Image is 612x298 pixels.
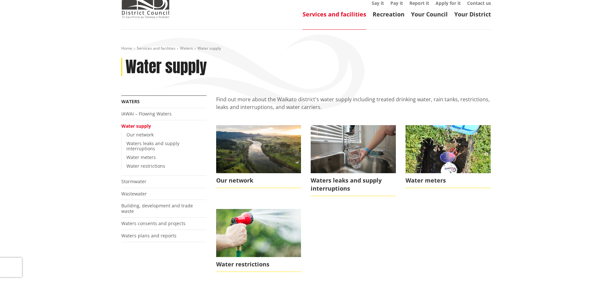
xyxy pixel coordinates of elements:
[303,10,366,18] a: Services and facilities
[121,111,172,117] a: IAWAI – Flowing Waters
[406,173,491,188] span: Water meters
[197,45,221,51] span: Water supply
[121,46,491,51] nav: breadcrumb
[411,10,448,18] a: Your Council
[216,125,301,173] img: Waikato Te Awa
[406,125,491,173] img: water meter
[126,154,156,160] a: Water meters
[311,125,396,173] img: water image
[121,178,146,184] a: Stormwater
[216,95,491,119] p: Find out more about the Waikato district's water supply including treated drinking water, rain ta...
[121,123,151,129] a: Water supply
[121,233,176,239] a: Waters plans and reports
[121,98,140,104] a: Waters
[126,163,165,169] a: Water restrictions
[137,45,176,51] a: Services and facilities
[216,209,301,272] a: Water restrictions
[454,10,491,18] a: Your District
[126,140,179,152] a: Waters leaks and supply interruptions
[216,125,301,188] a: Our network
[216,257,301,272] span: Water restrictions
[121,220,186,226] a: Waters consents and projects
[311,173,396,196] span: Waters leaks and supply interruptions
[121,191,147,197] a: Wastewater
[582,271,606,294] iframe: Messenger Launcher
[126,132,154,138] a: Our network
[373,10,405,18] a: Recreation
[406,125,491,188] a: Water meters
[311,125,396,196] a: Waters leaks and supply interruptions
[121,45,132,51] a: Home
[216,209,301,257] img: water restriction
[180,45,193,51] a: Waters
[121,203,193,214] a: Building, development and trade waste
[216,173,301,188] span: Our network
[125,58,207,76] h1: Water supply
